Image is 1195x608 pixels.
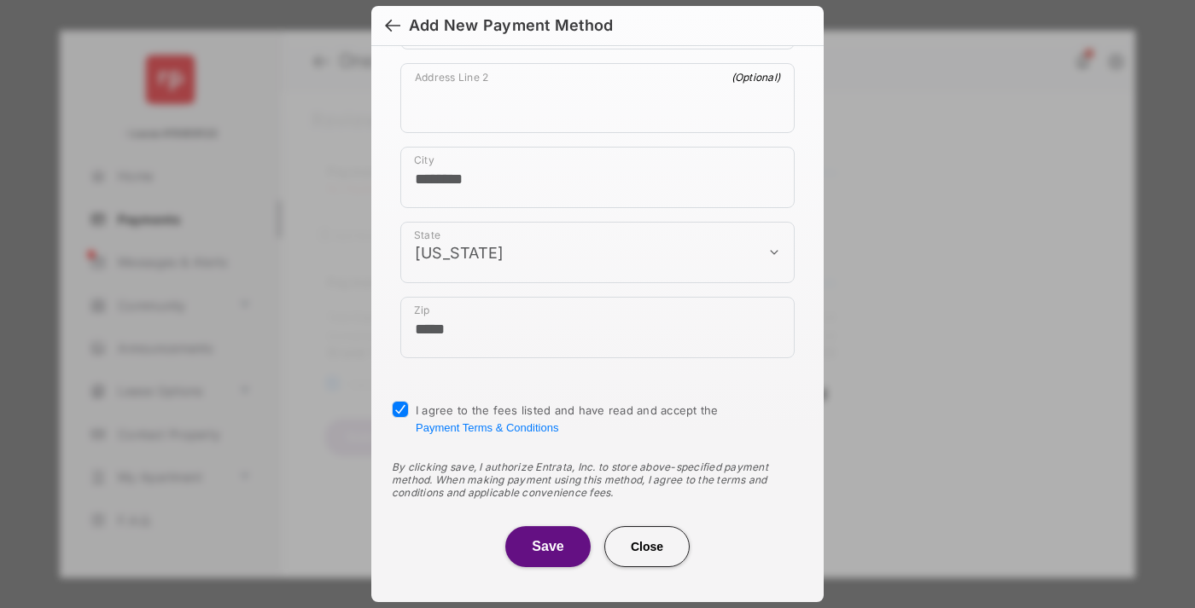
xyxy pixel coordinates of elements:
div: payment_method_screening[postal_addresses][postalCode] [400,297,795,358]
button: Save [505,526,591,567]
div: By clicking save, I authorize Entrata, Inc. to store above-specified payment method. When making ... [392,460,803,499]
div: payment_method_screening[postal_addresses][administrativeArea] [400,222,795,283]
div: payment_method_screening[postal_addresses][locality] [400,147,795,208]
button: Close [604,526,690,567]
div: payment_method_screening[postal_addresses][addressLine2] [400,63,795,133]
span: I agree to the fees listed and have read and accept the [416,403,719,434]
button: I agree to the fees listed and have read and accept the [416,421,558,434]
div: Add New Payment Method [409,16,613,35]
